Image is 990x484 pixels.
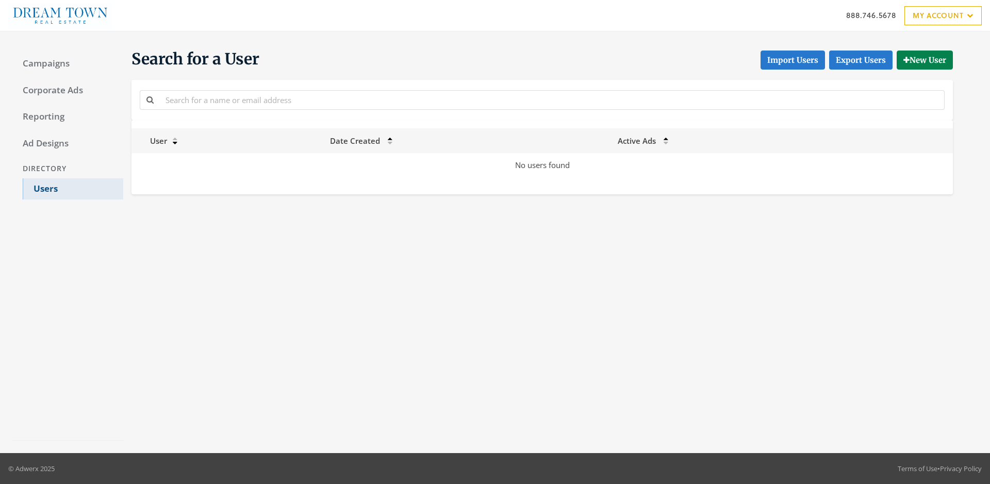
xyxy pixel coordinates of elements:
a: Privacy Policy [940,464,982,473]
a: My Account [904,6,982,25]
span: Date Created [330,136,380,146]
a: Terms of Use [898,464,937,473]
input: Search for a name or email address [159,90,945,109]
i: Search for a name or email address [146,96,154,104]
a: Ad Designs [12,133,123,155]
div: Directory [12,159,123,178]
a: Export Users [829,51,893,70]
td: No users found [131,153,953,177]
a: 888.746.5678 [846,10,896,21]
a: Reporting [12,106,123,128]
button: New User [897,51,953,70]
img: Adwerx [8,3,112,28]
a: Corporate Ads [12,80,123,102]
div: • [898,463,982,474]
a: Users [23,178,123,200]
p: © Adwerx 2025 [8,463,55,474]
button: Import Users [761,51,825,70]
span: Active Ads [618,136,656,146]
a: Campaigns [12,53,123,75]
span: User [138,136,167,146]
span: Search for a User [131,49,259,70]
